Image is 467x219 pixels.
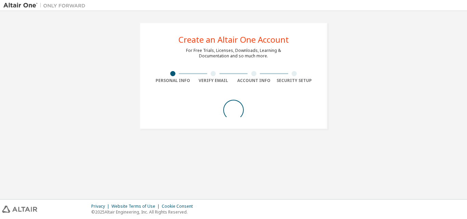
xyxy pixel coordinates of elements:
[186,48,281,59] div: For Free Trials, Licenses, Downloads, Learning & Documentation and so much more.
[2,206,37,213] img: altair_logo.svg
[91,209,197,215] p: © 2025 Altair Engineering, Inc. All Rights Reserved.
[162,204,197,209] div: Cookie Consent
[178,36,289,44] div: Create an Altair One Account
[91,204,111,209] div: Privacy
[111,204,162,209] div: Website Terms of Use
[274,78,315,83] div: Security Setup
[193,78,234,83] div: Verify Email
[152,78,193,83] div: Personal Info
[3,2,89,9] img: Altair One
[233,78,274,83] div: Account Info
